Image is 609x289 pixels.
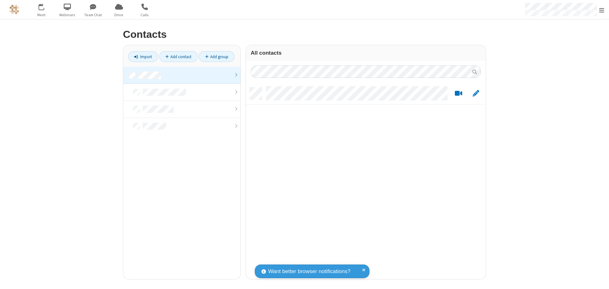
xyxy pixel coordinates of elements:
iframe: Chat [593,272,604,285]
button: Edit [469,90,482,98]
span: Drive [107,12,131,18]
a: Add contact [159,51,198,62]
img: QA Selenium DO NOT DELETE OR CHANGE [10,5,19,14]
span: Calls [133,12,157,18]
span: Want better browser notifications? [268,267,350,276]
div: grid [246,83,486,279]
span: Meet [30,12,54,18]
h2: Contacts [123,29,486,40]
div: 5 [43,3,47,8]
span: Webinars [55,12,79,18]
span: Team Chat [81,12,105,18]
a: Import [128,51,158,62]
h3: All contacts [251,50,481,56]
button: Start a video meeting [452,90,465,98]
a: Add group [199,51,234,62]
